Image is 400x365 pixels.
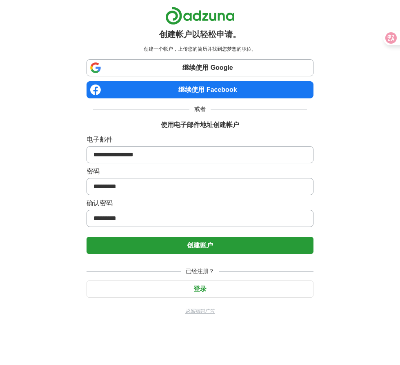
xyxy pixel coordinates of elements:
font: 继续使用 Facebook [178,86,237,93]
font: 登录 [193,285,207,292]
font: 密码 [87,168,100,175]
font: 已经注册？ [186,268,214,274]
font: 继续使用 Google [182,64,233,71]
font: 创建账户 [187,242,213,249]
font: 确认密码 [87,200,113,207]
a: 继续使用 Facebook [87,81,314,98]
font: 创建一个帐户，上传您的简历并找到您梦想的职位。 [144,46,256,52]
button: 创建账户 [87,237,314,254]
font: 或者 [194,106,206,112]
a: 返回招聘广告 [87,307,314,315]
a: 登录 [87,285,314,292]
a: 继续使用 Google [87,59,314,76]
font: 电子邮件 [87,136,113,143]
button: 登录 [87,280,314,298]
img: Adzuna 徽标 [165,7,235,25]
font: 返回招聘广告 [185,308,215,314]
font: 创建帐户以轻松申请。 [159,30,241,39]
font: 使用电子邮件地址创建帐户 [161,121,239,128]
